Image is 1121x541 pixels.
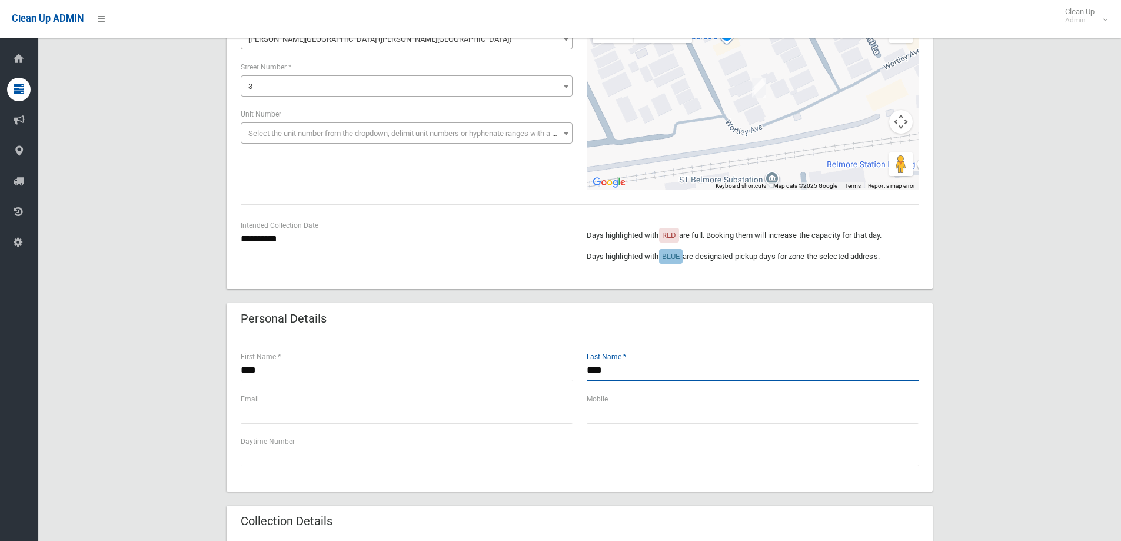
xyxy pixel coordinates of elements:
[662,252,680,261] span: BLUE
[227,510,347,533] header: Collection Details
[248,82,252,91] span: 3
[889,152,913,176] button: Drag Pegman onto the map to open Street View
[12,13,84,24] span: Clean Up ADMIN
[227,307,341,330] header: Personal Details
[889,110,913,134] button: Map camera controls
[1065,16,1095,25] small: Admin
[244,78,570,95] span: 3
[662,231,676,240] span: RED
[752,78,766,98] div: 3 Belmore Avenue, BELMORE NSW 2192
[590,175,628,190] img: Google
[248,129,577,138] span: Select the unit number from the dropdown, delimit unit numbers or hyphenate ranges with a comma
[868,182,915,189] a: Report a map error
[244,31,570,48] span: Belmore Avenue (BELMORE 2192)
[587,250,919,264] p: Days highlighted with are designated pickup days for zone the selected address.
[241,75,573,97] span: 3
[773,182,837,189] span: Map data ©2025 Google
[587,228,919,243] p: Days highlighted with are full. Booking them will increase the capacity for that day.
[716,182,766,190] button: Keyboard shortcuts
[241,28,573,49] span: Belmore Avenue (BELMORE 2192)
[1059,7,1106,25] span: Clean Up
[844,182,861,189] a: Terms (opens in new tab)
[590,175,628,190] a: Open this area in Google Maps (opens a new window)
